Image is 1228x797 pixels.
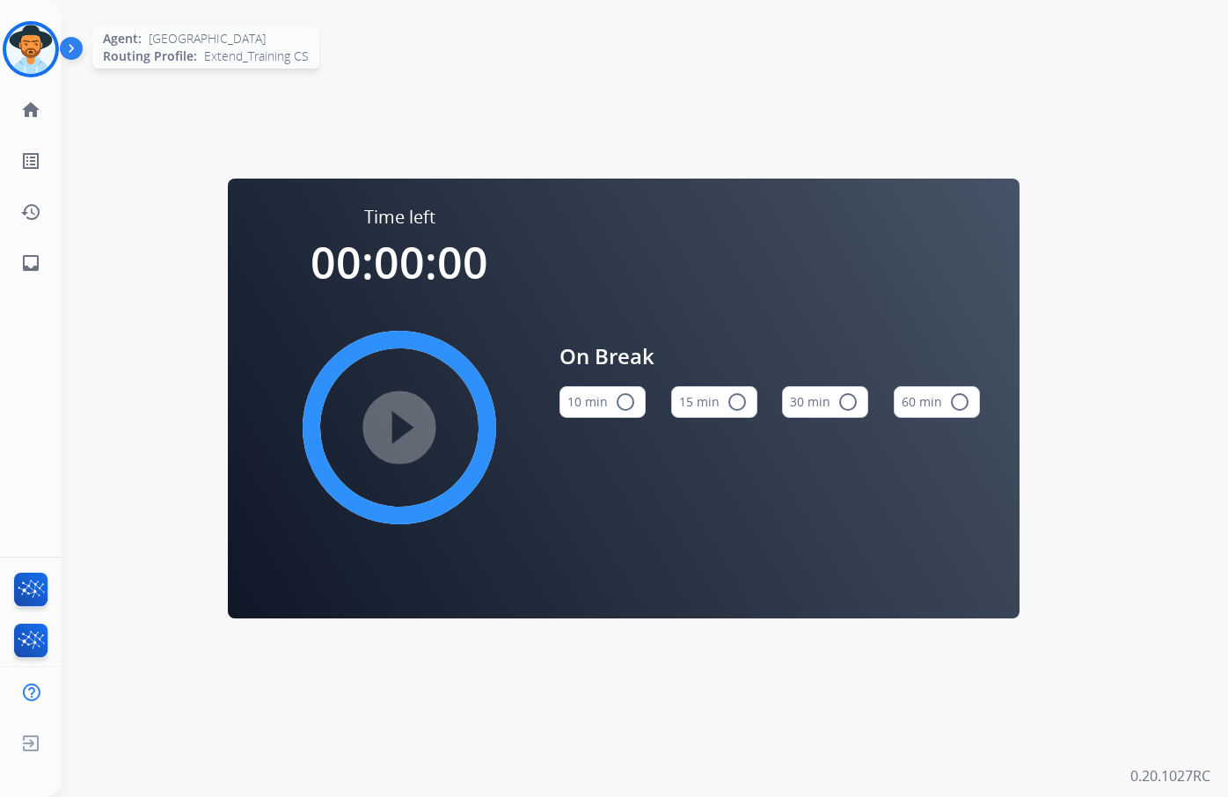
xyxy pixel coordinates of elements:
button: 30 min [782,386,868,418]
mat-icon: radio_button_unchecked [615,391,636,413]
mat-icon: home [20,99,41,121]
span: [GEOGRAPHIC_DATA] [149,30,266,48]
span: Time left [364,205,435,230]
button: 60 min [894,386,980,418]
img: avatar [6,25,55,74]
span: Extend_Training CS [204,48,309,65]
mat-icon: radio_button_unchecked [727,391,748,413]
span: On Break [559,340,980,372]
mat-icon: list_alt [20,150,41,172]
span: 00:00:00 [311,232,488,292]
mat-icon: inbox [20,252,41,274]
span: Routing Profile: [103,48,197,65]
mat-icon: history [20,201,41,223]
button: 15 min [671,386,757,418]
mat-icon: radio_button_unchecked [949,391,970,413]
mat-icon: radio_button_unchecked [837,391,859,413]
span: Agent: [103,30,142,48]
p: 0.20.1027RC [1130,765,1210,786]
button: 10 min [559,386,646,418]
